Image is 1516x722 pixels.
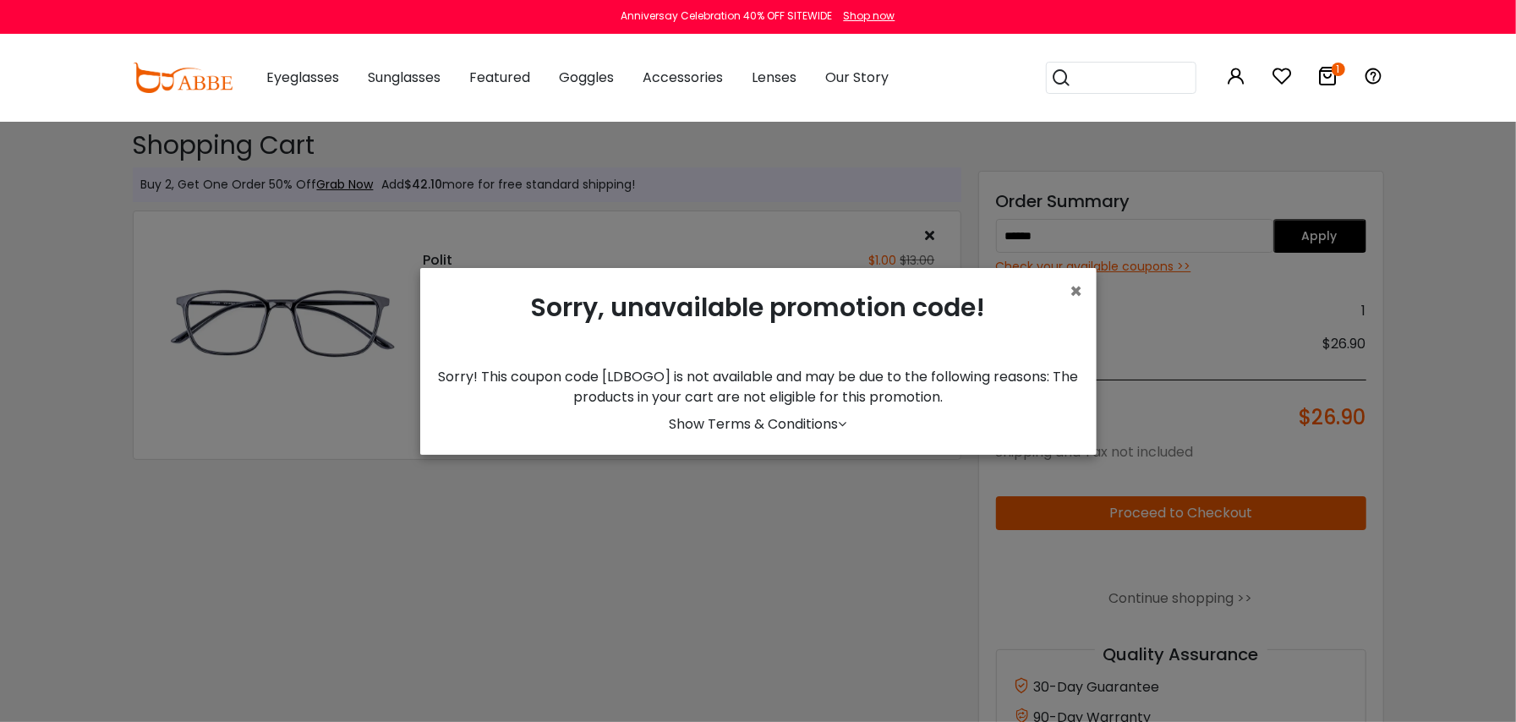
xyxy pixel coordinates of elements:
[1332,63,1345,76] i: 1
[1070,277,1083,305] span: ×
[670,414,847,434] a: Show Terms & Conditions
[368,68,441,87] span: Sunglasses
[469,68,530,87] span: Featured
[133,63,233,93] img: abbeglasses.com
[559,68,614,87] span: Goggles
[1070,282,1083,302] button: Close
[844,8,895,24] div: Shop now
[752,68,796,87] span: Lenses
[434,282,1083,367] div: Sorry, unavailable promotion code!
[621,8,833,24] div: Anniversay Celebration 40% OFF SITEWIDE
[643,68,723,87] span: Accessories
[825,68,889,87] span: Our Story
[835,8,895,23] a: Shop now
[1318,69,1338,89] a: 1
[434,367,1083,407] div: Sorry! This coupon code [LDBOGO] is not available and may be due to the following reasons: The pr...
[266,68,339,87] span: Eyeglasses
